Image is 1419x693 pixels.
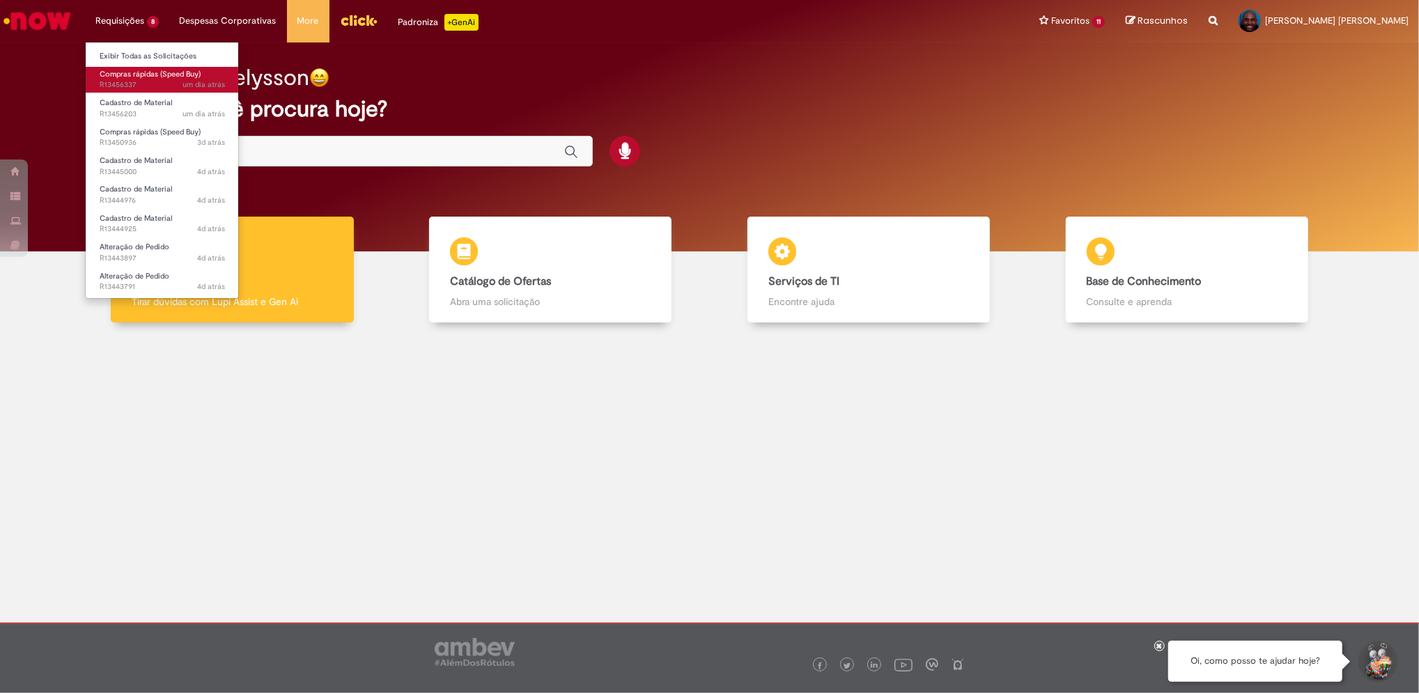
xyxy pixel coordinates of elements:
[86,269,239,295] a: Aberto R13443791 : Alteração de Pedido
[100,213,172,224] span: Cadastro de Material
[340,10,378,31] img: click_logo_yellow_360x200.png
[100,155,172,166] span: Cadastro de Material
[100,127,201,137] span: Compras rápidas (Speed Buy)
[1087,295,1287,309] p: Consulte e aprenda
[391,217,710,323] a: Catálogo de Ofertas Abra uma solicitação
[197,281,225,292] span: 4d atrás
[1126,15,1188,28] a: Rascunhos
[952,658,964,671] img: logo_footer_naosei.png
[86,95,239,121] a: Aberto R13456203 : Cadastro de Material
[86,182,239,208] a: Aberto R13444976 : Cadastro de Material
[1028,217,1346,323] a: Base de Conhecimento Consulte e aprenda
[100,79,225,91] span: R13456337
[871,662,878,670] img: logo_footer_linkedin.png
[85,42,239,299] ul: Requisições
[147,16,159,28] span: 8
[86,49,239,64] a: Exibir Todas as Solicitações
[132,295,332,309] p: Tirar dúvidas com Lupi Assist e Gen Ai
[1051,14,1090,28] span: Favoritos
[100,98,172,108] span: Cadastro de Material
[1,7,73,35] img: ServiceNow
[100,271,169,281] span: Alteração de Pedido
[1265,15,1409,26] span: [PERSON_NAME] [PERSON_NAME]
[197,224,225,234] time: 25/08/2025 15:19:41
[297,14,319,28] span: More
[73,217,391,323] a: Tirar dúvidas Tirar dúvidas com Lupi Assist e Gen Ai
[197,195,225,205] time: 25/08/2025 15:28:00
[309,68,329,88] img: happy-face.png
[86,240,239,265] a: Aberto R13443897 : Alteração de Pedido
[100,109,225,120] span: R13456203
[710,217,1028,323] a: Serviços de TI Encontre ajuda
[100,281,225,293] span: R13443791
[180,14,277,28] span: Despesas Corporativas
[95,14,144,28] span: Requisições
[197,137,225,148] span: 3d atrás
[197,166,225,177] time: 25/08/2025 15:31:52
[100,137,225,148] span: R13450936
[86,125,239,150] a: Aberto R13450936 : Compras rápidas (Speed Buy)
[197,137,225,148] time: 27/08/2025 09:13:49
[100,166,225,178] span: R13445000
[183,79,225,90] time: 28/08/2025 09:46:13
[197,166,225,177] span: 4d atrás
[844,662,851,669] img: logo_footer_twitter.png
[450,274,551,288] b: Catálogo de Ofertas
[100,195,225,206] span: R13444976
[894,655,913,673] img: logo_footer_youtube.png
[1356,641,1398,683] button: Iniciar Conversa de Suporte
[768,274,839,288] b: Serviços de TI
[100,69,201,79] span: Compras rápidas (Speed Buy)
[183,79,225,90] span: um dia atrás
[1092,16,1105,28] span: 11
[197,224,225,234] span: 4d atrás
[100,184,172,194] span: Cadastro de Material
[100,242,169,252] span: Alteração de Pedido
[86,67,239,93] a: Aberto R13456337 : Compras rápidas (Speed Buy)
[926,658,938,671] img: logo_footer_workplace.png
[86,153,239,179] a: Aberto R13445000 : Cadastro de Material
[435,638,515,666] img: logo_footer_ambev_rotulo_gray.png
[398,14,479,31] div: Padroniza
[450,295,651,309] p: Abra uma solicitação
[1138,14,1188,27] span: Rascunhos
[183,109,225,119] span: um dia atrás
[183,109,225,119] time: 28/08/2025 09:31:48
[816,662,823,669] img: logo_footer_facebook.png
[100,224,225,235] span: R13444925
[1168,641,1342,682] div: Oi, como posso te ajudar hoje?
[125,97,1294,121] h2: O que você procura hoje?
[444,14,479,31] p: +GenAi
[197,253,225,263] time: 25/08/2025 11:49:45
[197,253,225,263] span: 4d atrás
[100,253,225,264] span: R13443897
[197,195,225,205] span: 4d atrás
[197,281,225,292] time: 25/08/2025 11:33:02
[86,211,239,237] a: Aberto R13444925 : Cadastro de Material
[1087,274,1202,288] b: Base de Conhecimento
[768,295,969,309] p: Encontre ajuda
